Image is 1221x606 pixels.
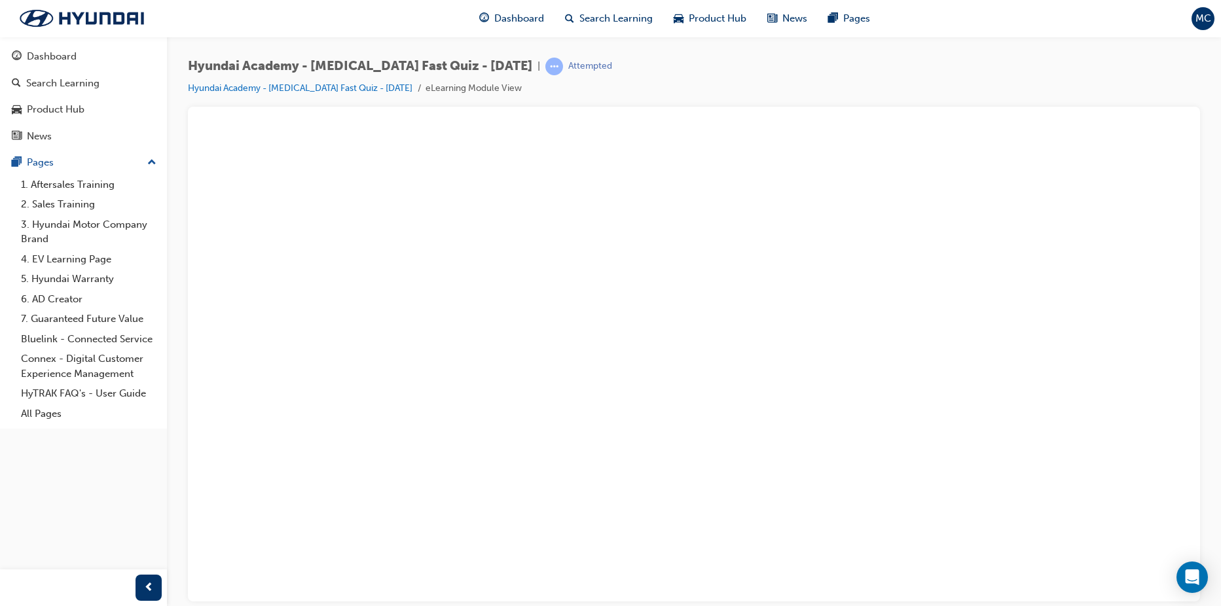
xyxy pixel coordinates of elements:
[7,5,157,32] img: Trak
[12,131,22,143] span: news-icon
[689,11,746,26] span: Product Hub
[1192,7,1214,30] button: MC
[757,5,818,32] a: news-iconNews
[16,383,162,404] a: HyTRAK FAQ's - User Guide
[12,78,21,90] span: search-icon
[5,42,162,151] button: DashboardSearch LearningProduct HubNews
[579,11,653,26] span: Search Learning
[144,580,154,596] span: prev-icon
[5,124,162,149] a: News
[674,10,683,27] span: car-icon
[828,10,838,27] span: pages-icon
[568,60,612,73] div: Attempted
[147,154,156,171] span: up-icon
[27,129,52,144] div: News
[16,289,162,310] a: 6. AD Creator
[545,58,563,75] span: learningRecordVerb_ATTEMPT-icon
[565,10,574,27] span: search-icon
[27,49,77,64] div: Dashboard
[538,59,540,74] span: |
[188,82,412,94] a: Hyundai Academy - [MEDICAL_DATA] Fast Quiz - [DATE]
[818,5,881,32] a: pages-iconPages
[5,45,162,69] a: Dashboard
[12,51,22,63] span: guage-icon
[16,309,162,329] a: 7. Guaranteed Future Value
[16,349,162,383] a: Connex - Digital Customer Experience Management
[16,269,162,289] a: 5. Hyundai Warranty
[426,81,522,96] li: eLearning Module View
[5,98,162,122] a: Product Hub
[27,102,84,117] div: Product Hub
[782,11,807,26] span: News
[555,5,663,32] a: search-iconSearch Learning
[5,151,162,175] button: Pages
[479,10,489,27] span: guage-icon
[663,5,757,32] a: car-iconProduct Hub
[12,104,22,116] span: car-icon
[469,5,555,32] a: guage-iconDashboard
[16,404,162,424] a: All Pages
[188,59,532,74] span: Hyundai Academy - [MEDICAL_DATA] Fast Quiz - [DATE]
[16,194,162,215] a: 2. Sales Training
[494,11,544,26] span: Dashboard
[27,155,54,170] div: Pages
[26,76,100,91] div: Search Learning
[5,71,162,96] a: Search Learning
[1195,11,1211,26] span: MC
[767,10,777,27] span: news-icon
[843,11,870,26] span: Pages
[16,249,162,270] a: 4. EV Learning Page
[16,329,162,349] a: Bluelink - Connected Service
[12,157,22,169] span: pages-icon
[1176,561,1208,593] div: Open Intercom Messenger
[16,175,162,195] a: 1. Aftersales Training
[16,215,162,249] a: 3. Hyundai Motor Company Brand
